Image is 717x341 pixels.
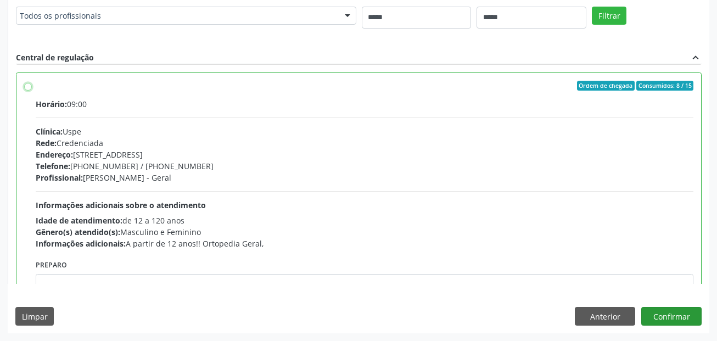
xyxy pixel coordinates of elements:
[36,99,67,109] span: Horário:
[36,98,693,110] div: 09:00
[36,138,57,148] span: Rede:
[36,227,120,237] span: Gênero(s) atendido(s):
[36,238,126,249] span: Informações adicionais:
[36,126,63,137] span: Clínica:
[36,172,83,183] span: Profissional:
[36,126,693,137] div: Uspe
[575,307,635,326] button: Anterior
[36,226,693,238] div: Masculino e Feminino
[36,160,693,172] div: [PHONE_NUMBER] / [PHONE_NUMBER]
[592,7,626,25] button: Filtrar
[690,52,702,64] i: expand_less
[36,161,70,171] span: Telefone:
[36,215,693,226] div: de 12 a 120 anos
[577,81,635,91] span: Ordem de chegada
[36,238,693,249] div: A partir de 12 anos!! Ortopedia Geral,
[36,257,67,274] label: Preparo
[36,149,73,160] span: Endereço:
[15,307,54,326] button: Limpar
[36,215,122,226] span: Idade de atendimento:
[20,10,334,21] span: Todos os profissionais
[36,172,693,183] div: [PERSON_NAME] - Geral
[16,52,94,64] div: Central de regulação
[641,307,702,326] button: Confirmar
[636,81,693,91] span: Consumidos: 8 / 15
[36,149,693,160] div: [STREET_ADDRESS]
[36,200,206,210] span: Informações adicionais sobre o atendimento
[36,137,693,149] div: Credenciada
